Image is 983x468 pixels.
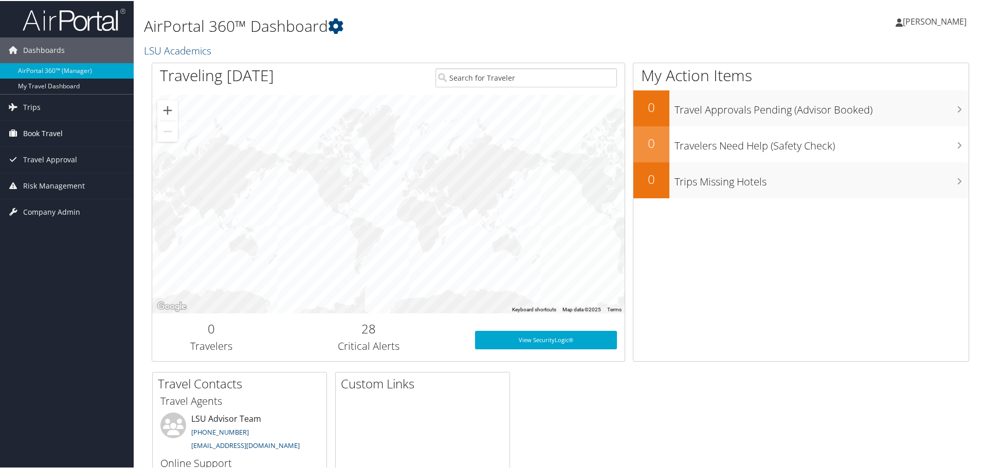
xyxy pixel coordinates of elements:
[144,43,214,57] a: LSU Academics
[23,172,85,198] span: Risk Management
[23,120,63,145] span: Book Travel
[155,299,189,312] img: Google
[633,170,669,187] h2: 0
[633,98,669,115] h2: 0
[160,319,263,336] h2: 0
[23,198,80,224] span: Company Admin
[157,99,178,120] button: Zoom in
[512,305,556,312] button: Keyboard shortcuts
[160,393,319,407] h3: Travel Agents
[475,330,617,348] a: View SecurityLogic®
[160,64,274,85] h1: Traveling [DATE]
[23,93,41,119] span: Trips
[278,338,460,352] h3: Critical Alerts
[633,134,669,151] h2: 0
[675,169,969,188] h3: Trips Missing Hotels
[675,133,969,152] h3: Travelers Need Help (Safety Check)
[633,89,969,125] a: 0Travel Approvals Pending (Advisor Booked)
[23,146,77,172] span: Travel Approval
[562,306,601,311] span: Map data ©2025
[23,36,65,62] span: Dashboards
[633,161,969,197] a: 0Trips Missing Hotels
[435,67,617,86] input: Search for Traveler
[144,14,699,36] h1: AirPortal 360™ Dashboard
[278,319,460,336] h2: 28
[191,440,300,449] a: [EMAIL_ADDRESS][DOMAIN_NAME]
[158,374,326,391] h2: Travel Contacts
[633,64,969,85] h1: My Action Items
[675,97,969,116] h3: Travel Approvals Pending (Advisor Booked)
[903,15,967,26] span: [PERSON_NAME]
[633,125,969,161] a: 0Travelers Need Help (Safety Check)
[160,338,263,352] h3: Travelers
[23,7,125,31] img: airportal-logo.png
[155,299,189,312] a: Open this area in Google Maps (opens a new window)
[155,411,324,454] li: LSU Advisor Team
[157,120,178,141] button: Zoom out
[607,306,622,311] a: Terms (opens in new tab)
[191,426,249,436] a: [PHONE_NUMBER]
[341,374,509,391] h2: Custom Links
[896,5,977,36] a: [PERSON_NAME]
